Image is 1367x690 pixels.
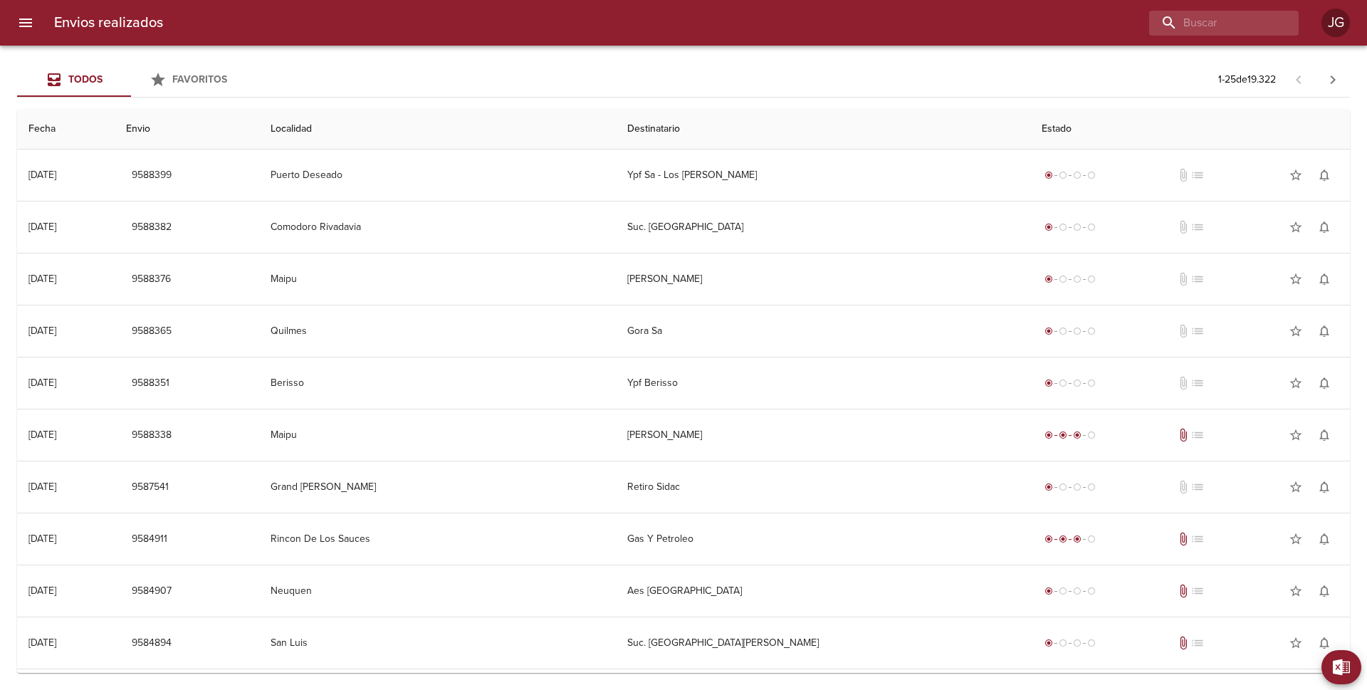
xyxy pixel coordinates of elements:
[1282,161,1310,189] button: Agregar a favoritos
[1282,421,1310,449] button: Agregar a favoritos
[616,202,1031,253] td: Suc. [GEOGRAPHIC_DATA]
[68,73,103,85] span: Todos
[1282,525,1310,553] button: Agregar a favoritos
[1190,428,1205,442] span: No tiene pedido asociado
[1289,480,1303,494] span: star_border
[1289,636,1303,650] span: star_border
[1310,525,1339,553] button: Activar notificaciones
[1282,577,1310,605] button: Agregar a favoritos
[1317,584,1331,598] span: notifications_none
[1310,421,1339,449] button: Activar notificaciones
[1059,327,1067,335] span: radio_button_unchecked
[1042,636,1099,650] div: Generado
[259,253,615,305] td: Maipu
[126,422,177,449] button: 9588338
[1317,324,1331,338] span: notifications_none
[1042,480,1099,494] div: Generado
[616,565,1031,617] td: Aes [GEOGRAPHIC_DATA]
[126,162,177,189] button: 9588399
[259,565,615,617] td: Neuquen
[1044,327,1053,335] span: radio_button_checked
[616,409,1031,461] td: [PERSON_NAME]
[1282,629,1310,657] button: Agregar a favoritos
[28,377,56,389] div: [DATE]
[126,318,177,345] button: 9588365
[1030,109,1350,150] th: Estado
[1176,584,1190,598] span: Tiene documentos adjuntos
[1059,483,1067,491] span: radio_button_unchecked
[9,6,43,40] button: menu
[126,630,177,657] button: 9584894
[1317,636,1331,650] span: notifications_none
[1073,639,1081,647] span: radio_button_unchecked
[28,481,56,493] div: [DATE]
[1073,587,1081,595] span: radio_button_unchecked
[1087,223,1096,231] span: radio_button_unchecked
[1149,11,1274,36] input: buscar
[1289,376,1303,390] span: star_border
[1289,272,1303,286] span: star_border
[1087,639,1096,647] span: radio_button_unchecked
[132,167,172,184] span: 9588399
[1316,63,1350,97] span: Pagina siguiente
[1073,431,1081,439] span: radio_button_checked
[1190,168,1205,182] span: No tiene pedido asociado
[259,409,615,461] td: Maipu
[1317,168,1331,182] span: notifications_none
[1282,473,1310,501] button: Agregar a favoritos
[1044,483,1053,491] span: radio_button_checked
[1176,220,1190,234] span: No tiene documentos adjuntos
[1321,650,1361,684] button: Exportar Excel
[28,273,56,285] div: [DATE]
[1176,428,1190,442] span: Tiene documentos adjuntos
[1042,532,1099,546] div: En viaje
[616,305,1031,357] td: Gora Sa
[28,169,56,181] div: [DATE]
[1042,428,1099,442] div: En viaje
[1059,535,1067,543] span: radio_button_checked
[1044,587,1053,595] span: radio_button_checked
[132,271,171,288] span: 9588376
[1282,369,1310,397] button: Agregar a favoritos
[1289,220,1303,234] span: star_border
[259,357,615,409] td: Berisso
[132,219,172,236] span: 9588382
[1317,428,1331,442] span: notifications_none
[1073,171,1081,179] span: radio_button_unchecked
[17,63,245,97] div: Tabs Envios
[1044,171,1053,179] span: radio_button_checked
[1087,483,1096,491] span: radio_button_unchecked
[28,429,56,441] div: [DATE]
[1087,587,1096,595] span: radio_button_unchecked
[616,253,1031,305] td: [PERSON_NAME]
[1042,584,1099,598] div: Generado
[616,513,1031,565] td: Gas Y Petroleo
[1044,639,1053,647] span: radio_button_checked
[616,109,1031,150] th: Destinatario
[616,617,1031,669] td: Suc. [GEOGRAPHIC_DATA][PERSON_NAME]
[28,533,56,545] div: [DATE]
[1282,213,1310,241] button: Agregar a favoritos
[1042,220,1099,234] div: Generado
[1317,376,1331,390] span: notifications_none
[1176,480,1190,494] span: No tiene documentos adjuntos
[616,150,1031,201] td: Ypf Sa - Los [PERSON_NAME]
[126,370,175,397] button: 9588351
[1310,577,1339,605] button: Activar notificaciones
[259,461,615,513] td: Grand [PERSON_NAME]
[616,461,1031,513] td: Retiro Sidac
[1190,220,1205,234] span: No tiene pedido asociado
[1044,431,1053,439] span: radio_button_checked
[616,357,1031,409] td: Ypf Berisso
[1289,324,1303,338] span: star_border
[1310,161,1339,189] button: Activar notificaciones
[1042,272,1099,286] div: Generado
[1190,480,1205,494] span: No tiene pedido asociado
[1310,213,1339,241] button: Activar notificaciones
[132,427,172,444] span: 9588338
[1087,171,1096,179] span: radio_button_unchecked
[132,634,172,652] span: 9584894
[1059,171,1067,179] span: radio_button_unchecked
[1282,265,1310,293] button: Agregar a favoritos
[126,266,177,293] button: 9588376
